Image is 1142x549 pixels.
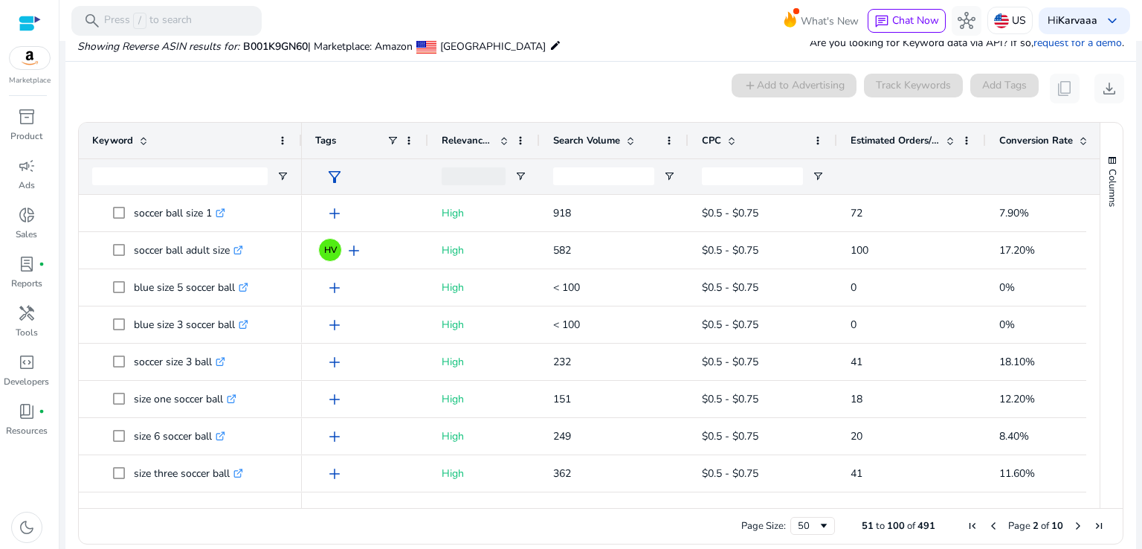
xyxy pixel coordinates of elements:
p: soccer ball size 1 [134,198,225,228]
div: First Page [967,520,978,532]
span: 362 [553,466,571,481]
p: Marketplace [9,75,51,86]
span: campaign [18,157,36,175]
span: keyboard_arrow_down [1103,12,1121,30]
button: Open Filter Menu [812,170,824,182]
span: add [326,428,343,446]
p: High [442,384,526,414]
span: < 100 [553,318,580,332]
span: Page [1008,519,1030,533]
span: 18 [851,392,862,406]
span: 100 [887,519,905,533]
span: add [326,279,343,297]
span: Columns [1106,169,1119,207]
span: 18.10% [999,355,1035,369]
div: Last Page [1093,520,1105,532]
span: 12.20% [999,392,1035,406]
img: amazon.svg [10,47,50,69]
p: soccer ball adult size [134,235,243,266]
p: Tools [16,326,38,339]
span: of [907,519,915,533]
input: Search Volume Filter Input [553,167,654,185]
span: | Marketplace: Amazon [308,39,413,54]
p: size three soccer ball [134,458,243,489]
span: to [876,519,885,533]
span: add [326,391,343,408]
span: add [326,205,343,222]
button: download [1094,74,1124,103]
p: High [442,309,526,340]
p: High [442,235,526,266]
span: 0% [999,280,1015,295]
span: 582 [553,243,571,257]
span: 8.40% [999,429,1029,443]
span: $0.5 - $0.75 [702,355,758,369]
input: CPC Filter Input [702,167,803,185]
input: Keyword Filter Input [92,167,268,185]
span: 11.60% [999,466,1035,481]
div: Page Size [790,517,835,535]
span: fiber_manual_record [39,408,45,414]
span: CPC [702,134,721,147]
span: $0.5 - $0.75 [702,243,758,257]
span: 100 [851,243,868,257]
span: $0.5 - $0.75 [702,392,758,406]
span: / [133,13,146,29]
span: add [326,316,343,334]
button: hub [952,6,981,36]
span: 72 [851,206,862,220]
p: High [442,198,526,228]
p: soccer size 3 ball [134,347,225,377]
p: size one soccer ball [134,384,236,414]
span: 249 [553,429,571,443]
p: High [442,421,526,452]
button: chatChat Now [868,9,946,33]
span: B001K9GN60 [243,39,308,54]
span: download [1100,80,1118,97]
img: us.svg [994,13,1009,28]
span: 41 [851,355,862,369]
span: of [1041,519,1049,533]
p: Developers [4,375,49,388]
p: Reports [11,277,42,290]
span: $0.5 - $0.75 [702,206,758,220]
p: High [442,458,526,489]
span: Search Volume [553,134,620,147]
div: Next Page [1072,520,1084,532]
b: Karvaaa [1058,13,1097,28]
div: Previous Page [987,520,999,532]
p: Hi [1048,16,1097,26]
span: $0.5 - $0.75 [702,280,758,295]
p: blue size 3 soccer ball [134,309,248,340]
span: 2 [1033,519,1039,533]
i: Showing Reverse ASIN results for: [77,39,239,54]
span: 51 [862,519,874,533]
p: Resources [6,424,48,437]
p: Press to search [104,13,192,29]
span: 41 [851,466,862,481]
button: Open Filter Menu [277,170,288,182]
button: Open Filter Menu [514,170,526,182]
span: 10 [1051,519,1063,533]
p: Ads [19,179,35,192]
p: size 6 soccer ball [134,421,225,452]
span: Conversion Rate [999,134,1073,147]
div: 50 [798,519,818,533]
span: 232 [553,355,571,369]
span: Keyword [92,134,133,147]
span: chat [874,14,889,29]
span: Estimated Orders/Month [851,134,940,147]
span: 0 [851,318,856,332]
span: 491 [917,519,935,533]
span: [GEOGRAPHIC_DATA] [440,39,546,54]
span: 918 [553,206,571,220]
span: code_blocks [18,353,36,371]
p: Product [10,129,42,143]
span: lab_profile [18,255,36,273]
span: HV [324,245,337,254]
span: fiber_manual_record [39,261,45,267]
span: Chat Now [892,13,939,28]
span: Relevance Score [442,134,494,147]
mat-icon: edit [549,36,561,54]
span: 20 [851,429,862,443]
